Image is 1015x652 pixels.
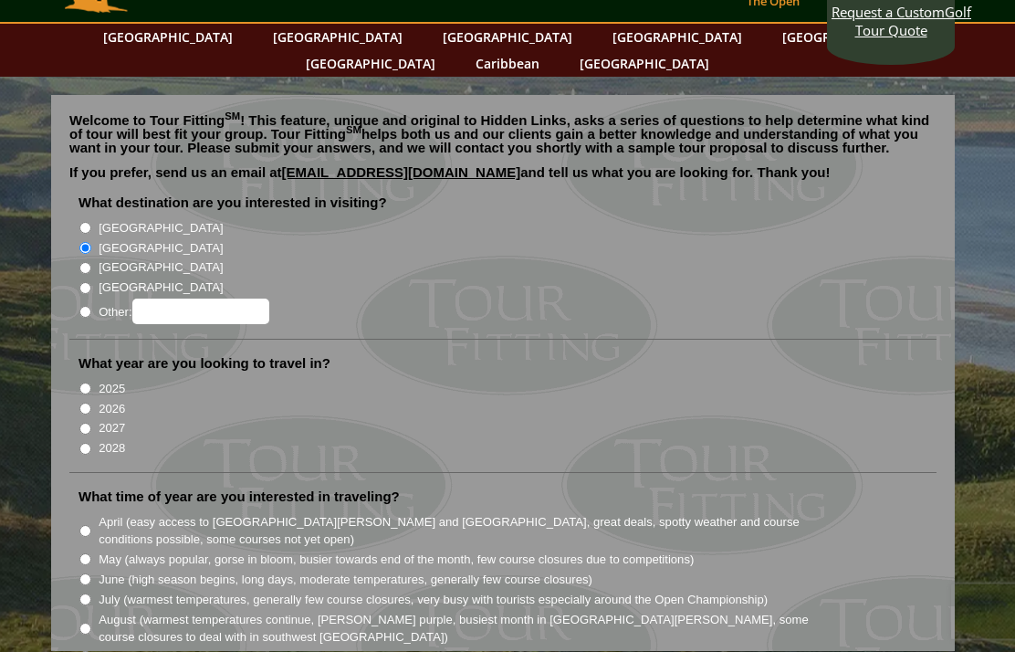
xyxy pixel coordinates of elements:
[99,514,832,550] label: April (easy access to [GEOGRAPHIC_DATA][PERSON_NAME] and [GEOGRAPHIC_DATA], great deals, spotty w...
[78,355,330,373] label: What year are you looking to travel in?
[282,165,521,181] a: [EMAIL_ADDRESS][DOMAIN_NAME]
[94,25,242,51] a: [GEOGRAPHIC_DATA]
[69,114,937,155] p: Welcome to Tour Fitting ! This feature, unique and original to Hidden Links, asks a series of que...
[99,592,768,610] label: July (warmest temperatures, generally few course closures, very busy with tourists especially aro...
[99,220,223,238] label: [GEOGRAPHIC_DATA]
[99,300,268,325] label: Other:
[434,25,581,51] a: [GEOGRAPHIC_DATA]
[69,166,937,194] p: If you prefer, send us an email at and tell us what you are looking for. Thank you!
[264,25,412,51] a: [GEOGRAPHIC_DATA]
[99,381,125,399] label: 2025
[99,552,694,570] label: May (always popular, gorse in bloom, busier towards end of the month, few course closures due to ...
[99,420,125,438] label: 2027
[99,440,125,458] label: 2028
[466,51,549,78] a: Caribbean
[99,240,223,258] label: [GEOGRAPHIC_DATA]
[132,300,269,325] input: Other:
[773,25,921,51] a: [GEOGRAPHIC_DATA]
[99,612,832,647] label: August (warmest temperatures continue, [PERSON_NAME] purple, busiest month in [GEOGRAPHIC_DATA][P...
[346,125,361,136] sup: SM
[78,489,400,507] label: What time of year are you interested in traveling?
[78,195,387,213] label: What destination are you interested in visiting?
[570,51,718,78] a: [GEOGRAPHIC_DATA]
[832,4,945,22] span: Request a Custom
[297,51,445,78] a: [GEOGRAPHIC_DATA]
[99,259,223,278] label: [GEOGRAPHIC_DATA]
[603,25,751,51] a: [GEOGRAPHIC_DATA]
[99,279,223,298] label: [GEOGRAPHIC_DATA]
[225,111,240,122] sup: SM
[99,401,125,419] label: 2026
[99,572,592,590] label: June (high season begins, long days, moderate temperatures, generally few course closures)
